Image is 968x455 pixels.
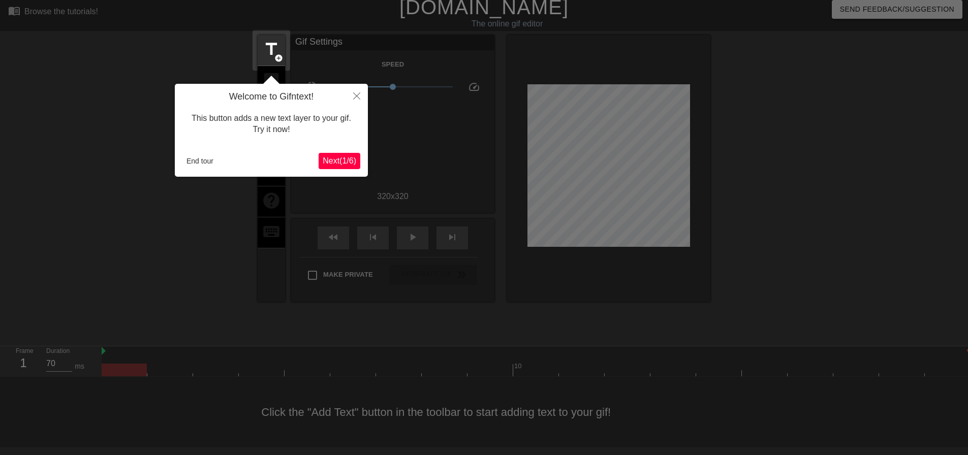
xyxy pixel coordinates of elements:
h4: Welcome to Gifntext! [182,91,360,103]
div: This button adds a new text layer to your gif. Try it now! [182,103,360,146]
button: End tour [182,153,217,169]
button: Next [319,153,360,169]
span: Next ( 1 / 6 ) [323,156,356,165]
button: Close [346,84,368,107]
